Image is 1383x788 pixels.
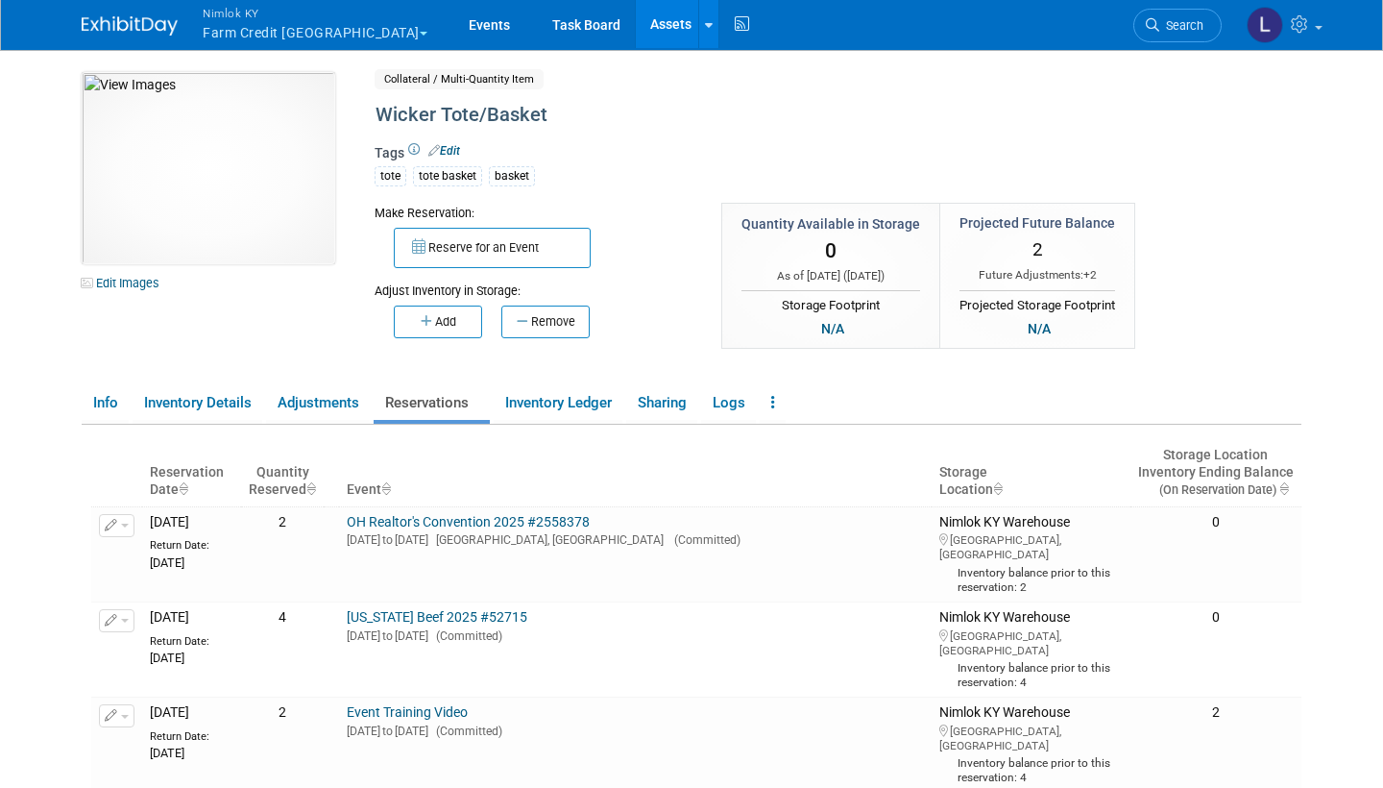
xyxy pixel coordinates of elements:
[375,69,544,89] span: Collateral / Multi-Quantity Item
[1032,238,1043,260] span: 2
[142,506,241,602] td: [DATE]
[347,704,468,720] a: Event Training Video
[428,144,460,158] a: Edit
[413,166,482,186] div: tote basket
[150,722,233,744] div: Return Date:
[380,533,395,547] span: to
[939,609,1123,690] div: Nimlok KY Warehouse
[150,554,233,571] div: [DATE]
[494,386,622,420] a: Inventory Ledger
[347,722,924,739] div: [DATE] [DATE]
[82,16,178,36] img: ExhibitDay
[347,530,924,548] div: [DATE] [DATE]
[150,744,233,761] div: [DATE]
[241,439,324,506] th: Quantity&nbsp;&nbsp;&nbsp;Reserved : activate to sort column ascending
[1159,18,1203,33] span: Search
[374,386,490,420] a: Reservations
[1247,7,1283,43] img: Luc Schaefer
[241,506,324,602] td: 2
[1138,609,1294,627] div: 0
[347,609,527,625] a: [US_STATE] Beef 2025 #52715
[959,267,1115,283] div: Future Adjustments:
[142,602,241,697] td: [DATE]
[428,533,664,547] span: [GEOGRAPHIC_DATA], [GEOGRAPHIC_DATA]
[380,725,395,738] span: to
[347,514,590,529] a: OH Realtor's Convention 2025 #2558378
[959,213,1115,233] div: Projected Future Balance
[150,627,233,649] div: Return Date:
[428,629,502,643] span: (Committed)
[1138,514,1294,531] div: 0
[394,306,482,338] button: Add
[428,725,502,738] span: (Committed)
[741,214,920,234] div: Quantity Available in Storage
[82,72,335,264] img: View Images
[939,627,1123,658] div: [GEOGRAPHIC_DATA], [GEOGRAPHIC_DATA]
[939,753,1123,785] div: Inventory balance prior to this reservation: 4
[82,386,129,420] a: Info
[939,722,1123,753] div: [GEOGRAPHIC_DATA], [GEOGRAPHIC_DATA]
[939,658,1123,690] div: Inventory balance prior to this reservation: 4
[939,563,1123,595] div: Inventory balance prior to this reservation: 2
[1138,704,1294,722] div: 2
[375,166,406,186] div: tote
[339,439,932,506] th: Event : activate to sort column ascending
[142,439,241,506] th: ReservationDate : activate to sort column ascending
[375,268,692,300] div: Adjust Inventory in Storage:
[380,629,395,643] span: to
[375,203,692,222] div: Make Reservation:
[626,386,697,420] a: Sharing
[150,530,233,553] div: Return Date:
[847,269,881,283] span: [DATE]
[489,166,535,186] div: basket
[266,386,370,420] a: Adjustments
[825,239,837,262] span: 0
[939,530,1123,562] div: [GEOGRAPHIC_DATA], [GEOGRAPHIC_DATA]
[1133,9,1222,42] a: Search
[939,514,1123,595] div: Nimlok KY Warehouse
[501,306,590,338] button: Remove
[1022,318,1056,339] div: N/A
[394,228,591,268] button: Reserve for an Event
[939,704,1123,785] div: Nimlok KY Warehouse
[701,386,756,420] a: Logs
[1143,482,1276,497] span: (On Reservation Date)
[959,290,1115,315] div: Projected Storage Footprint
[932,439,1130,506] th: Storage Location : activate to sort column ascending
[369,98,1178,133] div: Wicker Tote/Basket
[347,627,924,644] div: [DATE] [DATE]
[375,143,1178,199] div: Tags
[82,271,167,295] a: Edit Images
[1130,439,1301,506] th: Storage LocationInventory Ending Balance (On Reservation Date) : activate to sort column ascending
[241,602,324,697] td: 4
[741,290,920,315] div: Storage Footprint
[133,386,262,420] a: Inventory Details
[741,268,920,284] div: As of [DATE] ( )
[667,533,740,547] span: (Committed)
[815,318,850,339] div: N/A
[150,649,233,666] div: [DATE]
[203,3,427,23] span: Nimlok KY
[1083,268,1097,282] span: +2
